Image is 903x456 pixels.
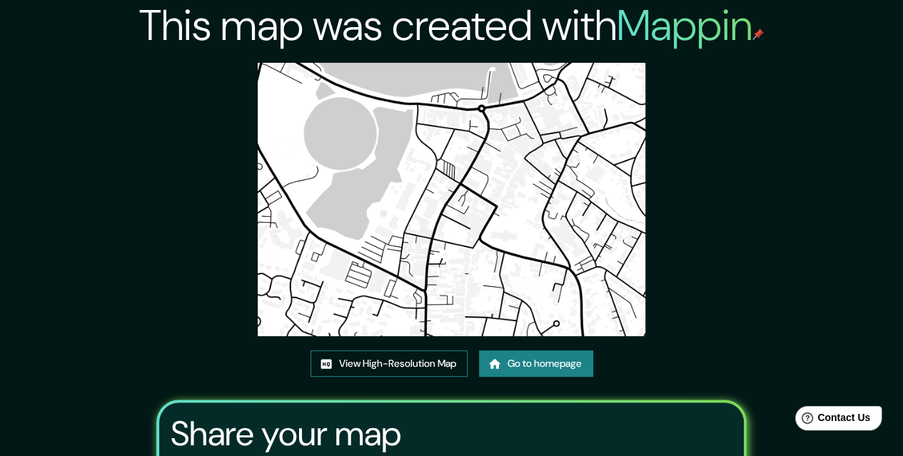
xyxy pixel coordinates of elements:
[479,350,593,377] a: Go to homepage
[258,63,645,336] img: created-map
[752,29,764,40] img: mappin-pin
[311,350,468,377] a: View High-Resolution Map
[776,400,887,440] iframe: Help widget launcher
[171,414,401,454] h3: Share your map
